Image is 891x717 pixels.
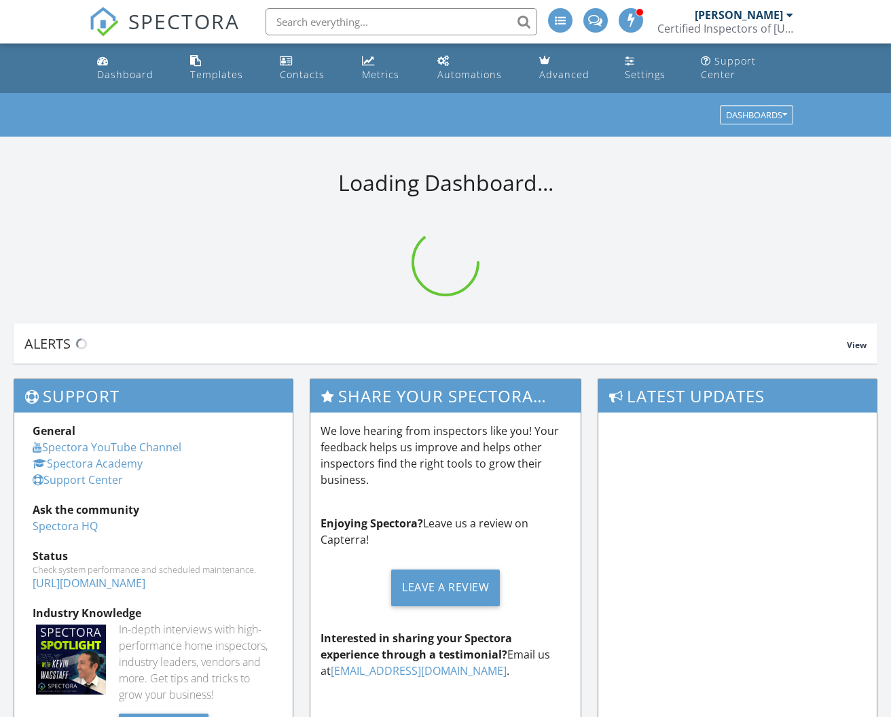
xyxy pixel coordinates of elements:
[33,576,145,591] a: [URL][DOMAIN_NAME]
[33,548,274,564] div: Status
[357,49,421,88] a: Metrics
[321,559,570,616] a: Leave a Review
[89,18,240,47] a: SPECTORA
[266,8,537,35] input: Search everything...
[432,49,523,88] a: Automations (Advanced)
[625,68,666,81] div: Settings
[97,68,153,81] div: Dashboard
[128,7,240,35] span: SPECTORA
[695,49,799,88] a: Support Center
[274,49,346,88] a: Contacts
[33,519,98,534] a: Spectora HQ
[185,49,263,88] a: Templates
[437,68,502,81] div: Automations
[33,564,274,575] div: Check system performance and scheduled maintenance.
[539,68,589,81] div: Advanced
[89,7,119,37] img: The Best Home Inspection Software - Spectora
[280,68,325,81] div: Contacts
[33,502,274,518] div: Ask the community
[321,423,570,488] p: We love hearing from inspectors like you! Your feedback helps us improve and helps other inspecto...
[190,68,243,81] div: Templates
[321,630,570,679] p: Email us at .
[310,379,581,413] h3: Share Your Spectora Experience
[33,423,75,438] strong: General
[534,49,609,88] a: Advanced
[598,379,877,413] h3: Latest Updates
[701,54,756,81] div: Support Center
[14,379,293,413] h3: Support
[331,663,507,678] a: [EMAIL_ADDRESS][DOMAIN_NAME]
[726,111,787,120] div: Dashboards
[92,49,174,88] a: Dashboard
[362,68,399,81] div: Metrics
[321,516,423,531] strong: Enjoying Spectora?
[391,570,500,606] div: Leave a Review
[36,625,106,695] img: Spectoraspolightmain
[657,22,793,35] div: Certified Inspectors of North Carolina LLC
[847,339,867,351] span: View
[33,456,143,471] a: Spectora Academy
[321,515,570,548] p: Leave us a review on Capterra!
[321,631,512,662] strong: Interested in sharing your Spectora experience through a testimonial?
[33,472,123,487] a: Support Center
[33,440,181,455] a: Spectora YouTube Channel
[33,605,274,621] div: Industry Knowledge
[720,106,793,125] button: Dashboards
[119,621,274,703] div: In-depth interviews with high-performance home inspectors, industry leaders, vendors and more. Ge...
[619,49,685,88] a: Settings
[24,334,847,353] div: Alerts
[695,8,783,22] div: [PERSON_NAME]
